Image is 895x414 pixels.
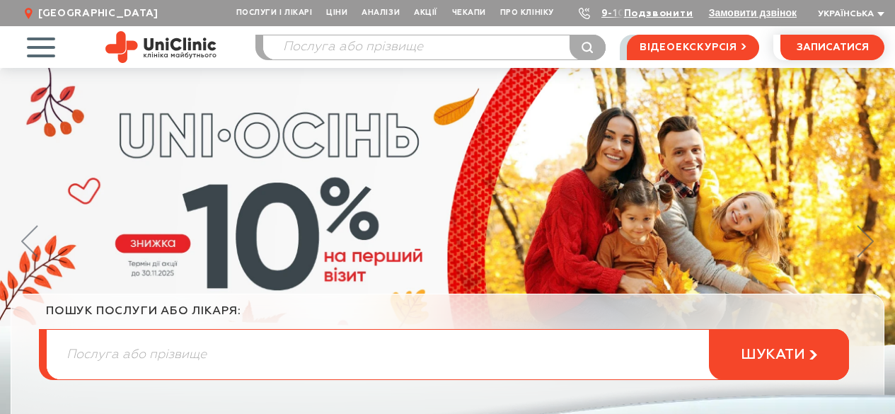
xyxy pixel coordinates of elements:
[780,35,884,60] button: записатися
[709,329,849,380] button: шукати
[263,35,605,59] input: Послуга або прізвище
[38,7,158,20] span: [GEOGRAPHIC_DATA]
[741,346,805,364] span: шукати
[797,42,869,52] span: записатися
[46,304,849,329] div: пошук послуги або лікаря:
[47,330,848,379] input: Послуга або прізвище
[814,9,884,20] button: Українська
[818,10,874,18] span: Українська
[601,8,633,18] a: 9-103
[640,35,737,59] span: відеоекскурсія
[627,35,759,60] a: відеоекскурсія
[105,31,216,63] img: Uniclinic
[709,7,797,18] button: Замовити дзвінок
[624,8,693,18] a: Подзвонити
